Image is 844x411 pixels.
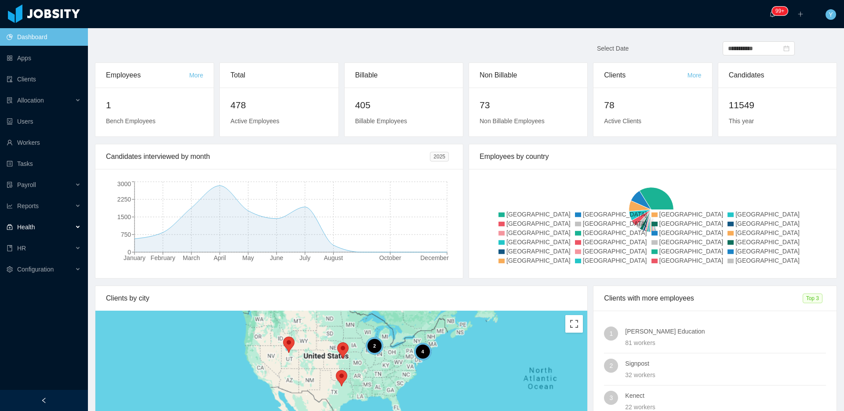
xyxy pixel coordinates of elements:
[609,359,613,373] span: 2
[735,220,800,227] span: [GEOGRAPHIC_DATA]
[729,117,754,125] span: This year
[17,224,35,231] span: Health
[625,327,826,336] h4: [PERSON_NAME] Education
[506,248,571,255] span: [GEOGRAPHIC_DATA]
[7,97,13,103] i: icon: solution
[117,180,131,187] tspan: 3000
[659,239,724,246] span: [GEOGRAPHIC_DATA]
[604,98,701,112] h2: 78
[117,196,131,203] tspan: 2250
[324,254,343,261] tspan: August
[430,152,449,161] span: 2025
[604,286,802,311] div: Clients with more employees
[17,245,26,252] span: HR
[480,98,577,112] h2: 73
[604,63,687,88] div: Clients
[506,257,571,264] span: [GEOGRAPHIC_DATA]
[7,266,13,272] i: icon: setting
[127,249,131,256] tspan: 0
[7,245,13,251] i: icon: book
[729,98,826,112] h2: 11549
[299,254,310,261] tspan: July
[604,117,641,125] span: Active Clients
[625,359,826,368] h4: Signpost
[366,337,383,355] div: 2
[106,144,430,169] div: Candidates interviewed by month
[7,70,81,88] a: icon: auditClients
[565,315,583,333] button: Toggle fullscreen view
[230,117,279,125] span: Active Employees
[625,370,826,380] div: 32 workers
[583,211,647,218] span: [GEOGRAPHIC_DATA]
[803,294,822,303] span: Top 3
[17,202,39,209] span: Reports
[480,63,577,88] div: Non Billable
[379,254,401,261] tspan: October
[659,211,724,218] span: [GEOGRAPHIC_DATA]
[7,49,81,67] a: icon: appstoreApps
[506,239,571,246] span: [GEOGRAPHIC_DATA]
[609,391,613,405] span: 3
[151,254,175,261] tspan: February
[230,98,327,112] h2: 478
[480,117,545,125] span: Non Billable Employees
[506,211,571,218] span: [GEOGRAPHIC_DATA]
[106,98,203,112] h2: 1
[583,220,647,227] span: [GEOGRAPHIC_DATA]
[106,286,577,311] div: Clients by city
[688,72,702,79] a: More
[106,63,189,88] div: Employees
[7,134,81,151] a: icon: userWorkers
[659,229,724,236] span: [GEOGRAPHIC_DATA]
[729,63,826,88] div: Candidates
[625,391,826,400] h4: Kenect
[355,63,452,88] div: Billable
[7,203,13,209] i: icon: line-chart
[735,257,800,264] span: [GEOGRAPHIC_DATA]
[480,144,826,169] div: Employees by country
[420,254,449,261] tspan: December
[124,254,146,261] tspan: January
[414,343,431,360] div: 4
[189,72,203,79] a: More
[7,28,81,46] a: icon: pie-chartDashboard
[735,239,800,246] span: [GEOGRAPHIC_DATA]
[230,63,327,88] div: Total
[583,229,647,236] span: [GEOGRAPHIC_DATA]
[183,254,200,261] tspan: March
[506,220,571,227] span: [GEOGRAPHIC_DATA]
[17,97,44,104] span: Allocation
[659,220,724,227] span: [GEOGRAPHIC_DATA]
[117,213,131,220] tspan: 1500
[829,9,833,20] span: Y
[121,231,131,238] tspan: 750
[609,327,613,341] span: 1
[735,248,800,255] span: [GEOGRAPHIC_DATA]
[270,254,284,261] tspan: June
[17,266,54,273] span: Configuration
[7,155,81,172] a: icon: profileTasks
[597,45,629,52] span: Select Date
[214,254,226,261] tspan: April
[17,181,36,188] span: Payroll
[355,117,407,125] span: Billable Employees
[355,98,452,112] h2: 405
[769,11,775,17] i: icon: bell
[7,182,13,188] i: icon: file-protect
[659,248,724,255] span: [GEOGRAPHIC_DATA]
[659,257,724,264] span: [GEOGRAPHIC_DATA]
[506,229,571,236] span: [GEOGRAPHIC_DATA]
[583,239,647,246] span: [GEOGRAPHIC_DATA]
[106,117,156,125] span: Bench Employees
[583,257,647,264] span: [GEOGRAPHIC_DATA]
[797,11,804,17] i: icon: plus
[772,7,788,15] sup: 369
[783,45,789,51] i: icon: calendar
[7,113,81,130] a: icon: robotUsers
[735,229,800,236] span: [GEOGRAPHIC_DATA]
[242,254,254,261] tspan: May
[625,338,826,348] div: 81 workers
[583,248,647,255] span: [GEOGRAPHIC_DATA]
[735,211,800,218] span: [GEOGRAPHIC_DATA]
[7,224,13,230] i: icon: medicine-box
